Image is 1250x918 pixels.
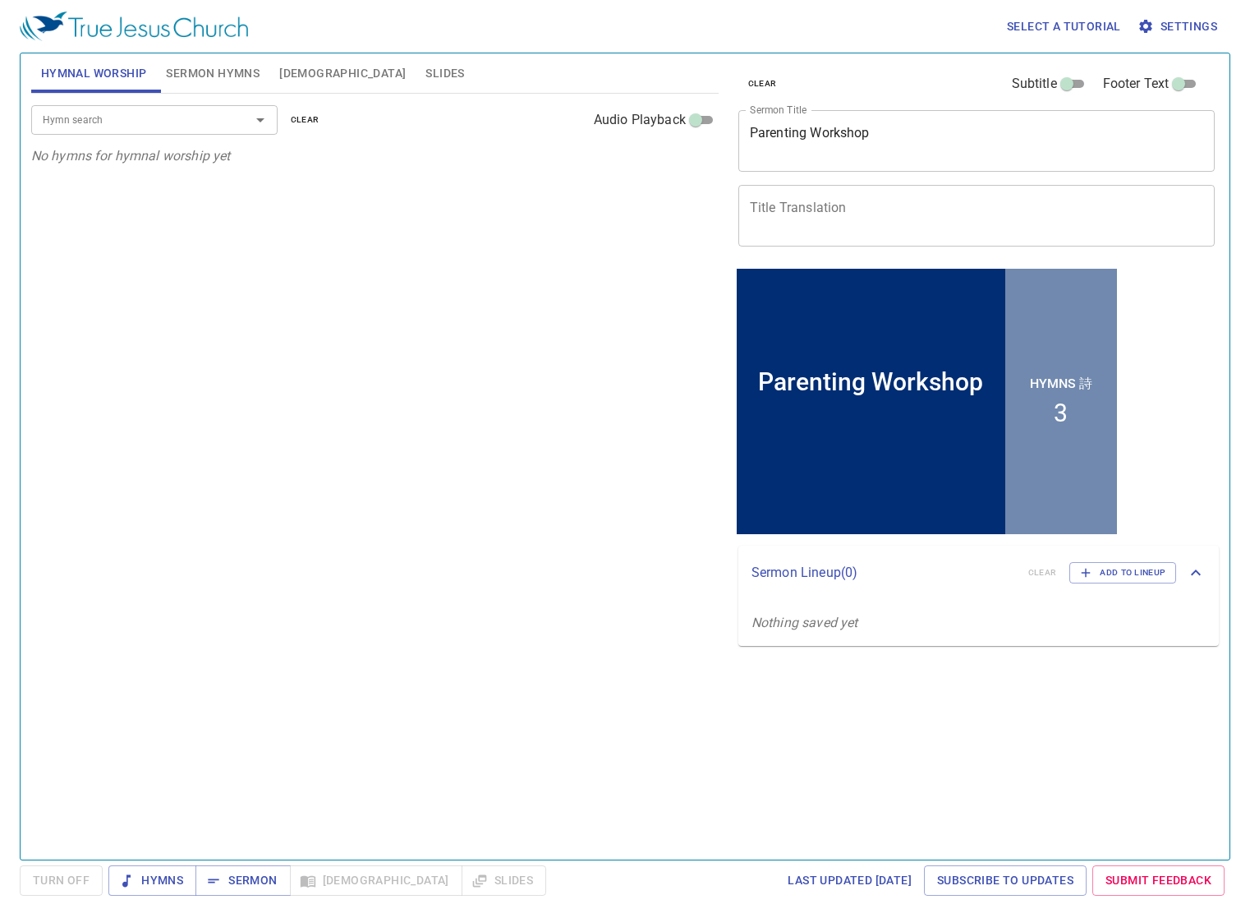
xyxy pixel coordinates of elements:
[20,12,248,41] img: True Jesus Church
[108,865,196,896] button: Hymns
[732,264,1122,539] iframe: from-child
[1141,16,1217,37] span: Settings
[122,870,183,891] span: Hymns
[1092,865,1225,896] a: Submit Feedback
[1080,565,1165,580] span: Add to Lineup
[937,870,1073,891] span: Subscribe to Updates
[195,865,290,896] button: Sermon
[788,870,912,891] span: Last updated [DATE]
[279,63,406,84] span: [DEMOGRAPHIC_DATA]
[209,870,277,891] span: Sermon
[425,63,464,84] span: Slides
[1012,74,1057,94] span: Subtitle
[1069,562,1176,584] button: Add to Lineup
[291,113,319,127] span: clear
[1134,12,1224,42] button: Settings
[781,865,918,896] a: Last updated [DATE]
[751,563,1015,583] p: Sermon Lineup ( 0 )
[249,108,272,131] button: Open
[1105,870,1211,891] span: Submit Feedback
[31,148,231,164] i: No hymns for hymnal worship yet
[594,110,686,130] span: Audio Playback
[748,76,777,91] span: clear
[751,615,858,630] i: Nothing saved yet
[750,125,1204,156] textarea: Parenting Workshop
[738,546,1219,600] div: Sermon Lineup(0)clearAdd to Lineup
[1103,74,1170,94] span: Footer Text
[738,74,787,94] button: clear
[281,110,329,130] button: clear
[41,63,147,84] span: Hymnal Worship
[924,865,1087,896] a: Subscribe to Updates
[1000,12,1128,42] button: Select a tutorial
[1007,16,1121,37] span: Select a tutorial
[166,63,260,84] span: Sermon Hymns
